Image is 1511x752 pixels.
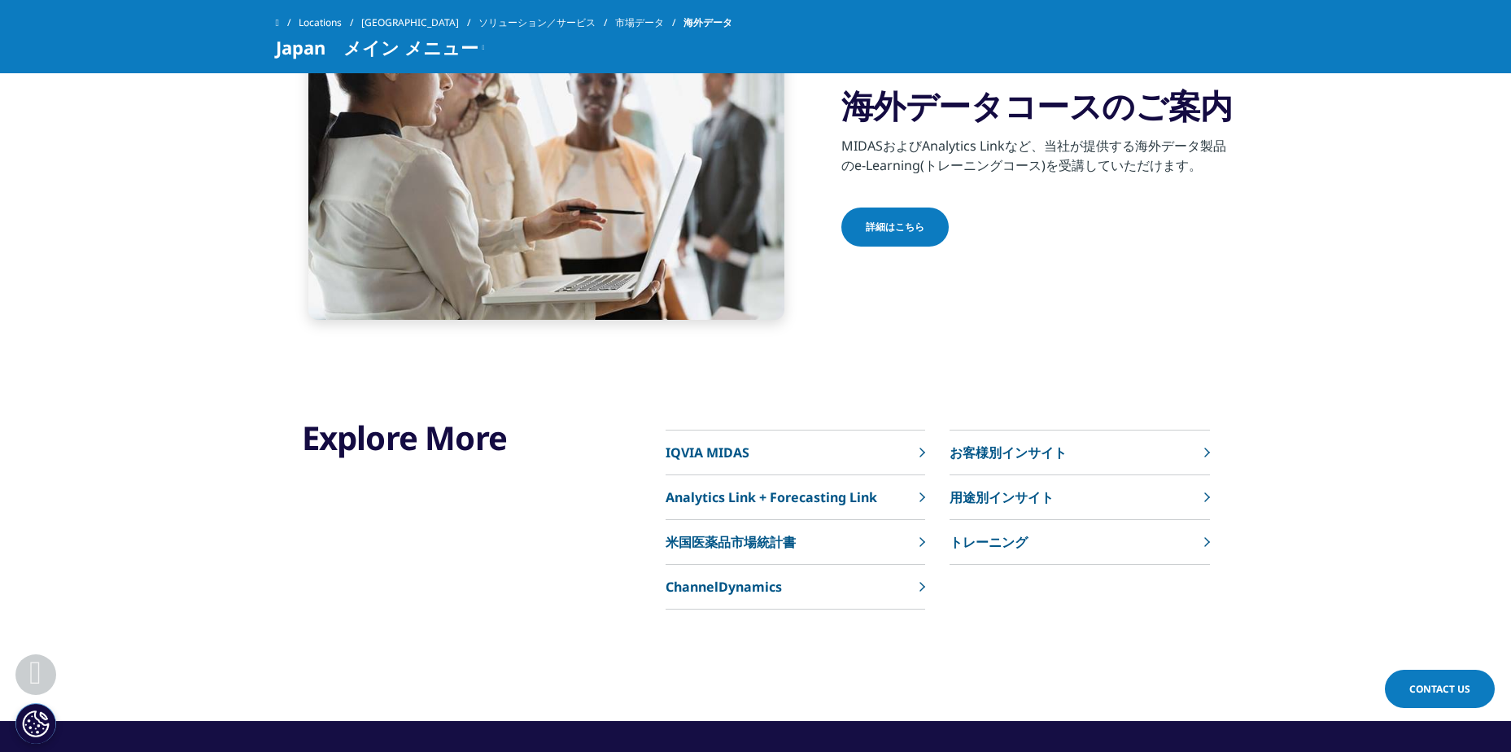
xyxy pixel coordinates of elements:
[666,520,925,565] a: 米国医薬品市場統計書
[478,8,615,37] a: ソリューション／サービス
[841,208,949,247] a: 詳細はこちら
[950,475,1209,520] a: 用途別インサイト
[866,220,924,234] span: 詳細はこちら
[666,577,782,597] p: ChannelDynamics
[666,475,925,520] a: Analytics Link + Forecasting Link
[299,8,361,37] a: Locations
[950,487,1054,507] p: 用途別インサイト
[666,431,925,475] a: IQVIA MIDAS
[302,418,574,458] h3: Explore More
[950,520,1209,565] a: トレーニング
[1385,670,1495,708] a: Contact Us
[950,443,1067,462] p: お客様別インサイト
[276,37,478,57] span: Japan メイン メニュー
[666,487,877,507] p: Analytics Link + Forecasting Link
[841,85,1236,126] h3: 海外データコースのご案内
[615,8,683,37] a: 市場データ
[1409,682,1470,696] span: Contact Us
[361,8,478,37] a: [GEOGRAPHIC_DATA]
[666,565,925,610] a: ChannelDynamics
[15,703,56,744] button: Cookie 設定
[683,8,732,37] span: 海外データ
[666,532,796,552] p: 米国医薬品市場統計書
[950,532,1028,552] p: トレーニング
[666,443,749,462] p: IQVIA MIDAS
[841,126,1236,175] div: MIDASおよびAnalytics Linkなど、当社が提供する海外データ製品のe-Learning(トレーニングコース)を受講していただけます。
[950,431,1209,475] a: お客様別インサイト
